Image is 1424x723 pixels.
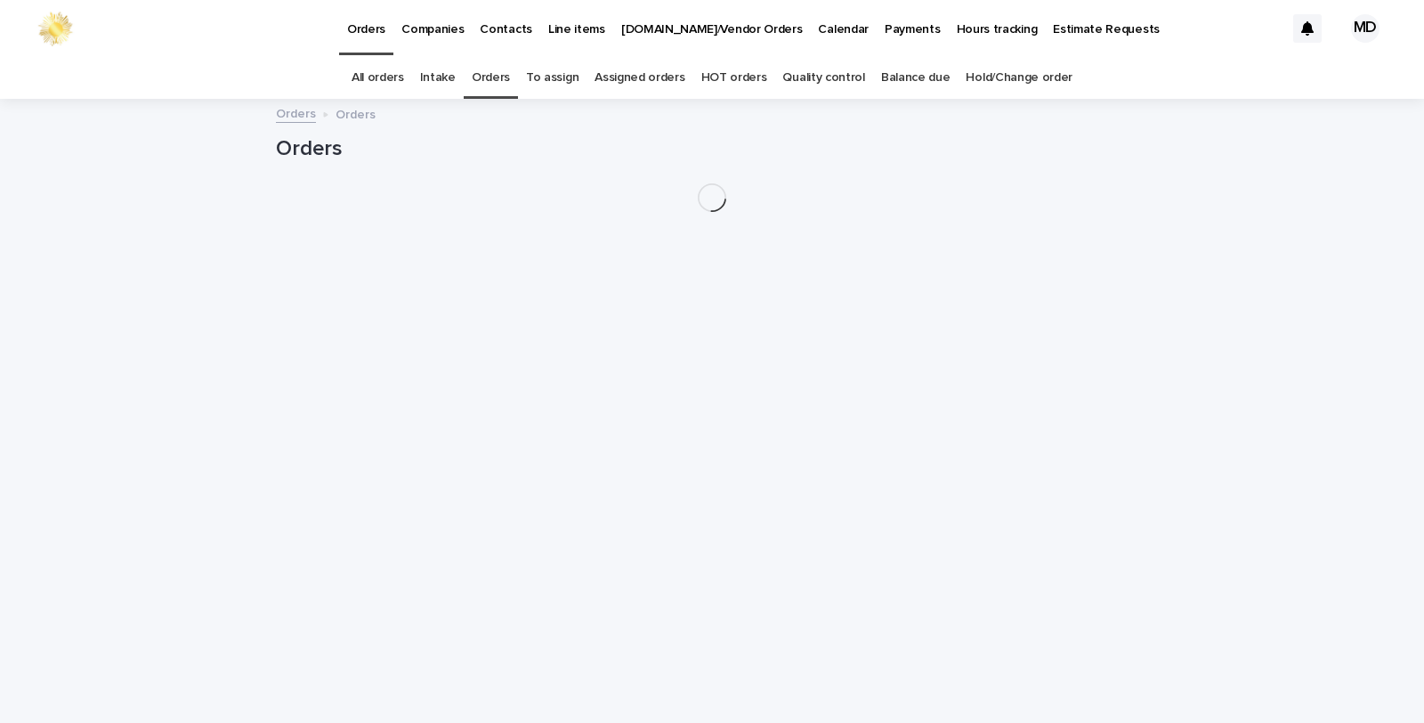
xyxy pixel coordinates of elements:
[701,57,767,99] a: HOT orders
[276,102,316,123] a: Orders
[276,136,1148,162] h1: Orders
[966,57,1072,99] a: Hold/Change order
[420,57,456,99] a: Intake
[782,57,864,99] a: Quality control
[1351,14,1379,43] div: MD
[36,11,75,46] img: 0ffKfDbyRa2Iv8hnaAqg
[336,103,376,123] p: Orders
[595,57,684,99] a: Assigned orders
[526,57,578,99] a: To assign
[352,57,404,99] a: All orders
[472,57,510,99] a: Orders
[881,57,951,99] a: Balance due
